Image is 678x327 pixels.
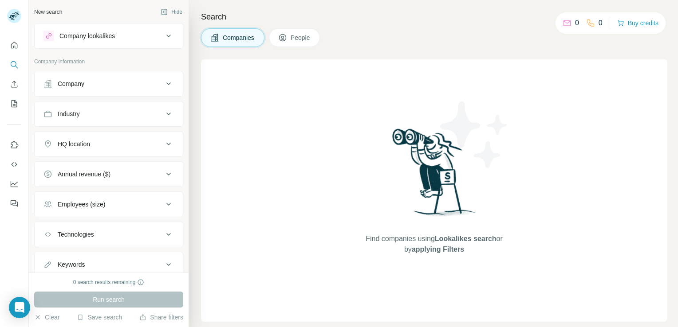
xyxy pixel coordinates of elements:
[575,18,579,28] p: 0
[154,5,189,19] button: Hide
[35,224,183,245] button: Technologies
[599,18,603,28] p: 0
[7,156,21,172] button: Use Surfe API
[434,95,514,175] img: Surfe Illustration - Stars
[77,313,122,322] button: Save search
[34,313,59,322] button: Clear
[58,200,105,209] div: Employees (size)
[58,79,84,88] div: Company
[35,163,183,185] button: Annual revenue ($)
[223,33,255,42] span: Companies
[35,133,183,155] button: HQ location
[7,176,21,192] button: Dashboard
[35,194,183,215] button: Employees (size)
[59,31,115,40] div: Company lookalikes
[35,73,183,94] button: Company
[35,254,183,275] button: Keywords
[435,235,497,242] span: Lookalikes search
[7,137,21,153] button: Use Surfe on LinkedIn
[7,37,21,53] button: Quick start
[34,58,183,66] p: Company information
[9,297,30,318] div: Open Intercom Messenger
[388,126,481,225] img: Surfe Illustration - Woman searching with binoculars
[58,140,90,148] div: HQ location
[7,96,21,112] button: My lists
[363,234,505,255] span: Find companies using or by
[34,8,62,16] div: New search
[7,195,21,211] button: Feedback
[73,278,145,286] div: 0 search results remaining
[291,33,311,42] span: People
[58,260,85,269] div: Keywords
[412,245,464,253] span: applying Filters
[58,230,94,239] div: Technologies
[35,103,183,125] button: Industry
[58,109,80,118] div: Industry
[35,25,183,47] button: Company lookalikes
[7,76,21,92] button: Enrich CSV
[201,11,667,23] h4: Search
[139,313,183,322] button: Share filters
[7,57,21,73] button: Search
[58,170,110,179] div: Annual revenue ($)
[617,17,658,29] button: Buy credits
